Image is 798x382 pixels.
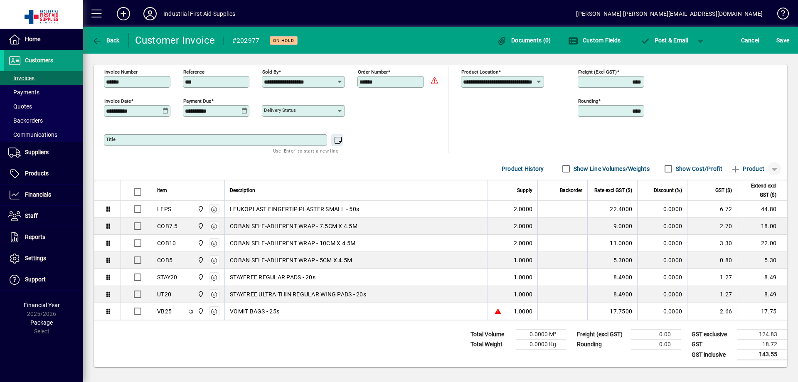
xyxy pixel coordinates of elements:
[637,286,687,303] td: 0.0000
[572,165,650,173] label: Show Line Volumes/Weights
[24,302,60,308] span: Financial Year
[466,340,516,350] td: Total Weight
[110,6,137,21] button: Add
[157,186,167,195] span: Item
[568,37,621,44] span: Custom Fields
[25,191,51,198] span: Financials
[230,186,255,195] span: Description
[687,286,737,303] td: 1.27
[593,239,632,247] div: 11.0000
[8,103,32,110] span: Quotes
[514,290,533,298] span: 1.0000
[25,149,49,155] span: Suppliers
[230,222,357,230] span: COBAN SELF-ADHERENT WRAP - 7.5CM X 4.5M
[83,33,129,48] app-page-header-button: Back
[594,186,632,195] span: Rate excl GST ($)
[687,269,737,286] td: 1.27
[4,206,83,227] a: Staff
[741,34,759,47] span: Cancel
[578,69,617,75] mat-label: Freight (excl GST)
[593,273,632,281] div: 8.4900
[502,162,544,175] span: Product History
[737,235,787,252] td: 22.00
[498,161,547,176] button: Product History
[4,113,83,128] a: Backorders
[687,235,737,252] td: 3.30
[737,303,787,320] td: 17.75
[687,201,737,218] td: 6.72
[497,37,551,44] span: Documents (0)
[514,222,533,230] span: 2.0000
[358,69,388,75] mat-label: Order number
[631,330,681,340] td: 0.00
[776,37,780,44] span: S
[593,222,632,230] div: 9.0000
[516,330,566,340] td: 0.0000 M³
[771,2,788,29] a: Knowledge Base
[637,235,687,252] td: 0.0000
[514,256,533,264] span: 1.0000
[687,252,737,269] td: 0.80
[573,330,631,340] td: Freight (excl GST)
[742,181,776,200] span: Extend excl GST ($)
[195,239,205,248] span: INDUSTRIAL FIRST AID SUPPLIES LTD
[737,201,787,218] td: 44.80
[90,33,122,48] button: Back
[232,34,260,47] div: #202977
[8,131,57,138] span: Communications
[655,37,658,44] span: P
[687,340,737,350] td: GST
[737,286,787,303] td: 8.49
[514,239,533,247] span: 2.0000
[715,186,732,195] span: GST ($)
[737,252,787,269] td: 5.30
[637,252,687,269] td: 0.0000
[104,69,138,75] mat-label: Invoice number
[776,34,789,47] span: ave
[687,350,737,360] td: GST inclusive
[4,248,83,269] a: Settings
[4,142,83,163] a: Suppliers
[774,33,791,48] button: Save
[273,38,294,43] span: On hold
[157,205,171,213] div: LFPS
[631,340,681,350] td: 0.00
[137,6,163,21] button: Profile
[516,340,566,350] td: 0.0000 Kg
[183,98,211,104] mat-label: Payment due
[230,205,359,213] span: LEUKOPLAST FINGERTIP PLASTER SMALL - 50s
[8,89,39,96] span: Payments
[230,307,279,315] span: VOMIT BAGS - 25s
[25,170,49,177] span: Products
[4,71,83,85] a: Invoices
[25,36,40,42] span: Home
[737,269,787,286] td: 8.49
[687,330,737,340] td: GST exclusive
[576,7,763,20] div: [PERSON_NAME] [PERSON_NAME][EMAIL_ADDRESS][DOMAIN_NAME]
[461,69,498,75] mat-label: Product location
[30,319,53,326] span: Package
[92,37,120,44] span: Back
[4,128,83,142] a: Communications
[273,146,338,155] mat-hint: Use 'Enter' to start a new line
[514,307,533,315] span: 1.0000
[25,212,38,219] span: Staff
[637,303,687,320] td: 0.0000
[674,165,722,173] label: Show Cost/Profit
[731,162,764,175] span: Product
[466,330,516,340] td: Total Volume
[637,218,687,235] td: 0.0000
[195,256,205,265] span: INDUSTRIAL FIRST AID SUPPLIES LTD
[157,256,172,264] div: COB5
[195,273,205,282] span: INDUSTRIAL FIRST AID SUPPLIES LTD
[104,98,131,104] mat-label: Invoice date
[4,269,83,290] a: Support
[157,239,176,247] div: COB10
[637,201,687,218] td: 0.0000
[737,350,787,360] td: 143.55
[514,205,533,213] span: 2.0000
[230,239,356,247] span: COBAN SELF-ADHERENT WRAP - 10CM X 4.5M
[195,222,205,231] span: INDUSTRIAL FIRST AID SUPPLIES LTD
[4,29,83,50] a: Home
[8,117,43,124] span: Backorders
